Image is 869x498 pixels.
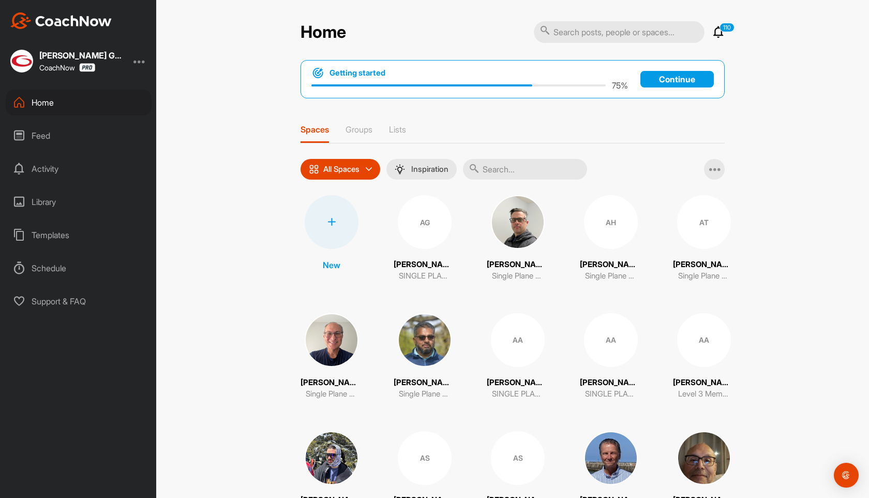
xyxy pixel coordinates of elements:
[311,67,324,79] img: bullseye
[487,377,549,389] p: [PERSON_NAME]
[673,377,735,389] p: [PERSON_NAME]
[487,259,549,271] p: [PERSON_NAME]
[301,377,363,389] p: [PERSON_NAME]
[580,195,642,282] a: AH[PERSON_NAME]Single Plane Anywhere Student
[491,195,545,249] img: square_4b4aa52f72cba88b8b1c1ade3b2ef1d5.jpg
[305,313,358,367] img: square_efec7e6156e34b5ec39e051625aea1a9.jpg
[673,313,735,400] a: AA[PERSON_NAME]Level 3 Member
[411,165,448,173] p: Inspiration
[394,259,456,271] p: [PERSON_NAME]
[10,12,112,29] img: CoachNow
[612,79,628,92] p: 75 %
[329,67,385,79] h1: Getting started
[580,313,642,400] a: AA[PERSON_NAME]SINGLE PLANE ANYWHERE STUDENT
[10,50,33,72] img: square_0aee7b555779b671652530bccc5f12b4.jpg
[323,259,340,271] p: New
[309,164,319,174] img: icon
[720,23,735,32] p: 110
[580,377,642,389] p: [PERSON_NAME]
[6,222,152,248] div: Templates
[399,270,451,282] p: SINGLE PLANE ANYWHERE STUDENT
[6,189,152,215] div: Library
[6,90,152,115] div: Home
[677,431,731,485] img: square_3548ac1ced6b603261a1c784de2800fa.jpg
[584,431,638,485] img: square_3d597a370c4f4f7aca3acdb396721bee.jpg
[6,255,152,281] div: Schedule
[394,195,456,282] a: AG[PERSON_NAME]SINGLE PLANE ANYWHERE STUDENT
[306,388,357,400] p: Single Plane Anywhere
[301,124,329,135] p: Spaces
[395,164,405,174] img: menuIcon
[673,259,735,271] p: [PERSON_NAME]
[301,22,346,42] h2: Home
[463,159,587,180] input: Search...
[398,313,452,367] img: square_a6b4686ee9a08d0db8e7c74ec9c76e01.jpg
[487,195,549,282] a: [PERSON_NAME]Single Plane Anywhere Student
[678,270,730,282] p: Single Plane Anywhere Student
[491,313,545,367] div: AA
[323,165,359,173] p: All Spaces
[673,195,735,282] a: AT[PERSON_NAME]Single Plane Anywhere Student
[678,388,730,400] p: Level 3 Member
[6,288,152,314] div: Support & FAQ
[585,388,637,400] p: SINGLE PLANE ANYWHERE STUDENT
[580,259,642,271] p: [PERSON_NAME]
[640,71,714,87] a: Continue
[346,124,372,135] p: Groups
[6,123,152,149] div: Feed
[305,431,358,485] img: square_54f5eba2f56610bfb5750943822a7934.jpg
[394,313,456,400] a: [PERSON_NAME]Single Plane Anywhere Student
[534,21,705,43] input: Search posts, people or spaces...
[491,431,545,485] div: AS
[487,313,549,400] a: AA[PERSON_NAME]SINGLE PLANE ANYWHERE STUDENT
[834,463,859,488] div: Open Intercom Messenger
[677,313,731,367] div: AA
[398,431,452,485] div: AS
[399,388,451,400] p: Single Plane Anywhere Student
[584,313,638,367] div: AA
[6,156,152,182] div: Activity
[585,270,637,282] p: Single Plane Anywhere Student
[398,195,452,249] div: AG
[394,377,456,389] p: [PERSON_NAME]
[677,195,731,249] div: AT
[584,195,638,249] div: AH
[79,63,95,72] img: CoachNow Pro
[39,51,122,60] div: [PERSON_NAME] Golf
[39,63,95,72] div: CoachNow
[301,313,363,400] a: [PERSON_NAME]Single Plane Anywhere
[492,270,544,282] p: Single Plane Anywhere Student
[389,124,406,135] p: Lists
[492,388,544,400] p: SINGLE PLANE ANYWHERE STUDENT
